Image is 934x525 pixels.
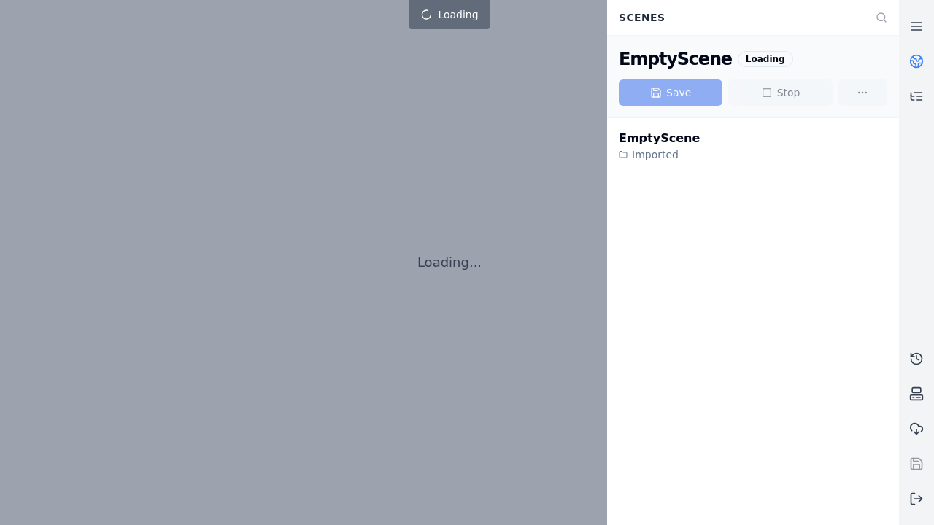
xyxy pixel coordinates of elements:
span: Loading [438,7,478,22]
div: Imported [619,147,700,162]
div: Loading [738,51,793,67]
div: EmptyScene [619,130,700,147]
div: Scenes [610,4,867,31]
div: EmptyScene [619,47,732,71]
p: Loading... [417,252,482,273]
